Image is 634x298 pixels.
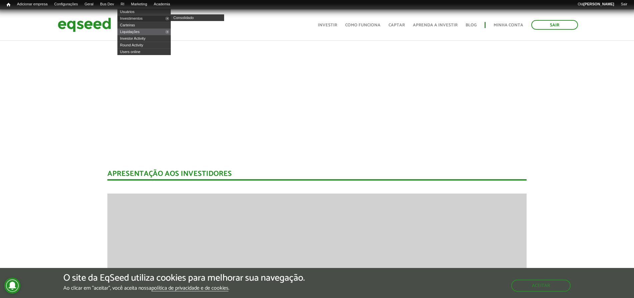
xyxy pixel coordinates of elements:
[14,2,51,7] a: Adicionar empresa
[97,2,117,7] a: Bus Dev
[7,2,10,7] span: Início
[58,16,111,34] img: EqSeed
[128,2,150,7] a: Marketing
[63,273,305,283] h5: O site da EqSeed utiliza cookies para melhorar sua navegação.
[3,2,14,8] a: Início
[151,286,228,291] a: política de privacidade e de cookies
[494,23,523,27] a: Minha conta
[107,170,527,181] div: Apresentação aos investidores
[63,285,305,291] p: Ao clicar em "aceitar", você aceita nossa .
[389,23,405,27] a: Captar
[345,23,381,27] a: Como funciona
[81,2,97,7] a: Geral
[51,2,81,7] a: Configurações
[583,2,614,6] strong: [PERSON_NAME]
[117,2,128,7] a: RI
[574,2,617,7] a: Olá[PERSON_NAME]
[117,8,171,15] a: Usuários
[318,23,337,27] a: Investir
[511,280,571,292] button: Aceitar
[413,23,458,27] a: Aprenda a investir
[617,2,631,7] a: Sair
[466,23,477,27] a: Blog
[150,2,173,7] a: Academia
[531,20,578,30] a: Sair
